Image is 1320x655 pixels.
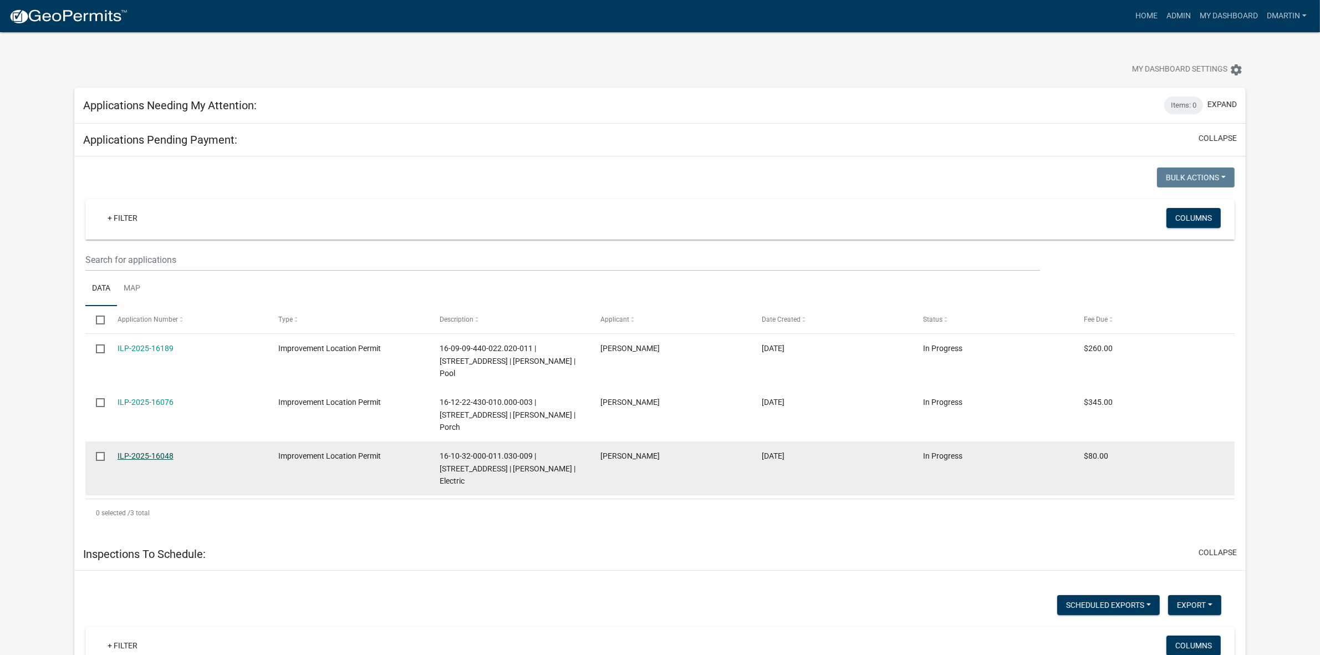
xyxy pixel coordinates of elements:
[762,451,784,460] span: 02/12/2025
[1084,316,1108,323] span: Fee Due
[85,499,1235,527] div: 3 total
[923,316,942,323] span: Status
[118,316,178,323] span: Application Number
[117,271,147,307] a: Map
[118,398,174,407] a: ILP-2025-16076
[1262,6,1311,27] a: dmartin
[106,306,268,333] datatable-header-cell: Application Number
[590,306,751,333] datatable-header-cell: Applicant
[278,398,381,407] span: Improvement Location Permit
[1057,595,1160,615] button: Scheduled Exports
[96,509,130,517] span: 0 selected /
[268,306,429,333] datatable-header-cell: Type
[1132,63,1227,77] span: My Dashboard Settings
[278,451,381,460] span: Improvement Location Permit
[1230,63,1243,77] i: settings
[1157,167,1235,187] button: Bulk Actions
[1073,306,1235,333] datatable-header-cell: Fee Due
[429,306,590,333] datatable-header-cell: Description
[601,398,660,407] span: Courtland Robertson
[83,99,257,112] h5: Applications Needing My Attention:
[1131,6,1162,27] a: Home
[1195,6,1262,27] a: My Dashboard
[1166,208,1221,228] button: Columns
[74,156,1246,538] div: collapse
[85,271,117,307] a: Data
[85,248,1040,271] input: Search for applications
[923,451,962,460] span: In Progress
[762,344,784,353] span: 07/31/2025
[762,316,801,323] span: Date Created
[601,344,660,353] span: Sara Litmer
[278,344,381,353] span: Improvement Location Permit
[278,316,293,323] span: Type
[1199,133,1237,144] button: collapse
[118,344,174,353] a: ILP-2025-16189
[99,208,146,228] a: + Filter
[923,398,962,407] span: In Progress
[440,398,575,432] span: 16-12-22-430-010.000-003 | 7304 W CO RD 300 S | Courtland Robertson | Porch
[923,344,962,353] span: In Progress
[1207,99,1237,110] button: expand
[601,451,660,460] span: Blake
[1164,97,1203,114] div: Items: 0
[83,547,206,561] h5: Inspections To Schedule:
[751,306,913,333] datatable-header-cell: Date Created
[1199,547,1237,558] button: collapse
[762,398,784,407] span: 03/24/2025
[1162,6,1195,27] a: Admin
[440,344,575,378] span: 16-09-09-440-022.020-011 | 779 S CO RD 1000 E | Sara Litmer | Pool
[118,451,174,460] a: ILP-2025-16048
[1168,595,1221,615] button: Export
[1084,451,1109,460] span: $80.00
[601,316,630,323] span: Applicant
[1084,344,1113,353] span: $260.00
[913,306,1074,333] datatable-header-cell: Status
[1123,59,1252,80] button: My Dashboard Settingssettings
[85,306,106,333] datatable-header-cell: Select
[440,316,473,323] span: Description
[83,133,237,146] h5: Applications Pending Payment:
[1084,398,1113,407] span: $345.00
[440,451,575,486] span: 16-10-32-000-011.030-009 | 2316 E CO RD 500 S | Blake Butz | Electric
